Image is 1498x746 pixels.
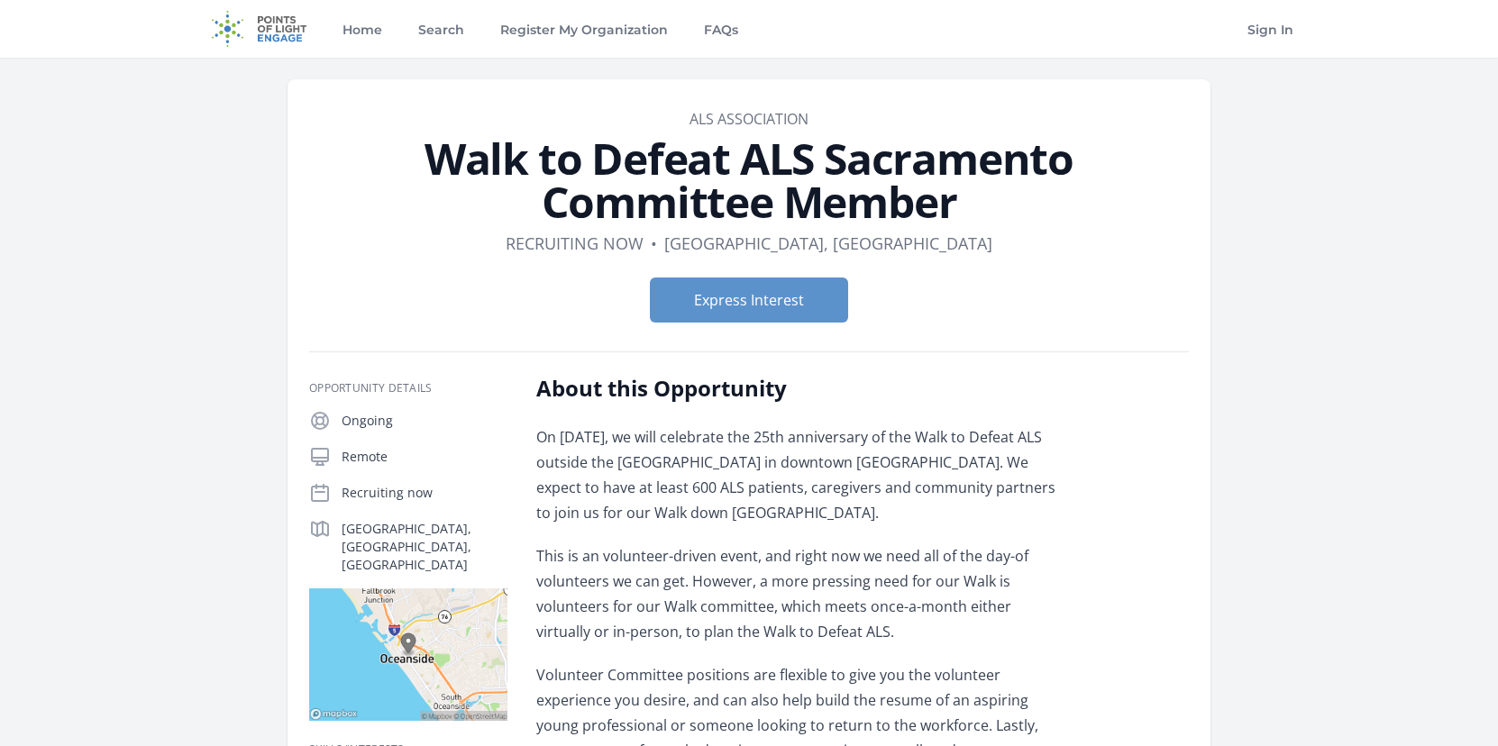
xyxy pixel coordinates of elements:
[536,374,1064,403] h2: About this Opportunity
[342,412,507,430] p: Ongoing
[536,543,1064,644] p: This is an volunteer-driven event, and right now we need all of the day-of volunteers we can get....
[309,137,1189,223] h1: Walk to Defeat ALS Sacramento Committee Member
[342,484,507,502] p: Recruiting now
[651,231,657,256] div: •
[690,109,808,129] a: ALS Association
[342,520,507,574] p: [GEOGRAPHIC_DATA], [GEOGRAPHIC_DATA], [GEOGRAPHIC_DATA]
[309,588,507,721] img: Map
[342,448,507,466] p: Remote
[309,381,507,396] h3: Opportunity Details
[650,277,848,323] button: Express Interest
[506,231,644,256] dd: Recruiting now
[664,231,992,256] dd: [GEOGRAPHIC_DATA], [GEOGRAPHIC_DATA]
[536,424,1064,525] p: On [DATE], we will celebrate the 25th anniversary of the Walk to Defeat ALS outside the [GEOGRAPH...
